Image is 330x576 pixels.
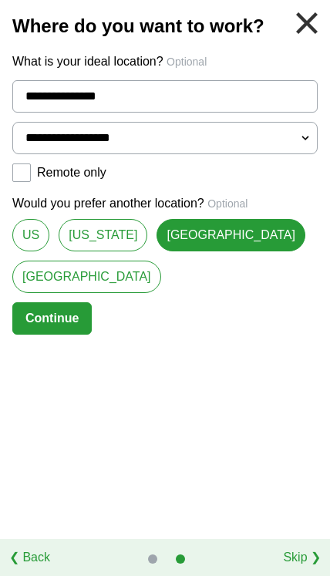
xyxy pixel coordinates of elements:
button: Continue [12,302,92,335]
p: What is your ideal location? [12,52,318,71]
label: Remote only [37,163,106,182]
h2: Where do you want to work? [12,12,318,40]
span: Optional [167,56,207,68]
a: Skip ❯ [283,548,321,567]
a: [GEOGRAPHIC_DATA] [12,261,161,293]
span: Optional [207,197,247,210]
p: Would you prefer another location? [12,194,318,213]
a: [GEOGRAPHIC_DATA] [157,219,305,251]
a: [US_STATE] [59,219,147,251]
a: US [12,219,49,251]
a: ❮ Back [9,548,50,567]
